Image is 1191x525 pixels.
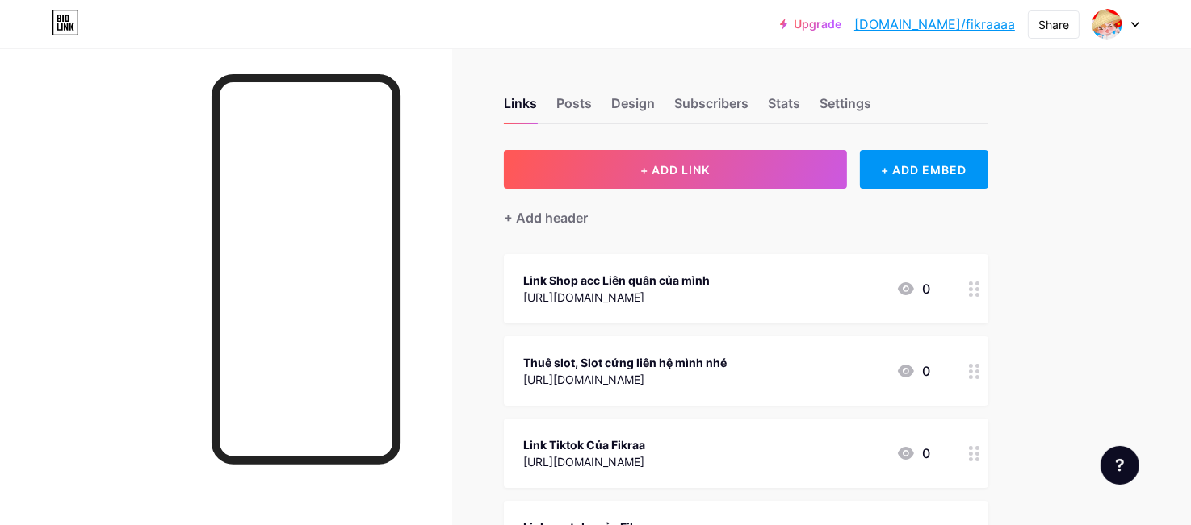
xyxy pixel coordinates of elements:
[504,150,847,189] button: + ADD LINK
[640,163,710,177] span: + ADD LINK
[780,18,841,31] a: Upgrade
[556,94,592,123] div: Posts
[523,289,710,306] div: [URL][DOMAIN_NAME]
[523,354,727,371] div: Thuê slot, Slot cứng liên hệ mình nhé
[1038,16,1069,33] div: Share
[504,208,588,227] div: + Add header
[854,15,1015,34] a: [DOMAIN_NAME]/fikraaaa
[896,279,930,298] div: 0
[504,94,537,123] div: Links
[611,94,655,123] div: Design
[523,371,727,388] div: [URL][DOMAIN_NAME]
[896,361,930,381] div: 0
[674,94,749,123] div: Subscribers
[820,94,871,123] div: Settings
[768,94,800,123] div: Stats
[1092,9,1122,40] img: Hao Hung
[523,436,645,453] div: Link Tiktok Của Fikraa
[896,444,930,463] div: 0
[523,272,710,289] div: Link Shop acc Liên quân của mình
[860,150,988,189] div: + ADD EMBED
[523,453,645,470] div: [URL][DOMAIN_NAME]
